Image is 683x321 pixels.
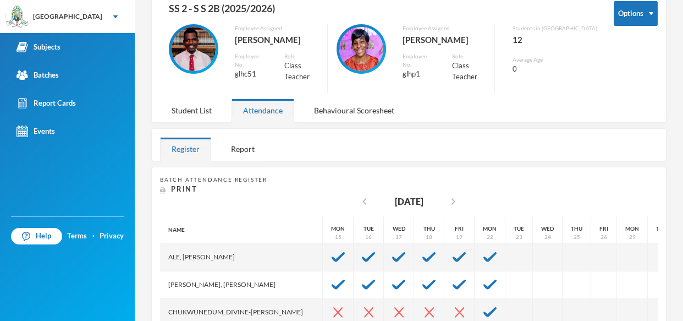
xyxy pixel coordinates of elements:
[513,64,597,75] div: 0
[11,228,62,244] a: Help
[574,233,580,241] div: 25
[302,99,406,122] div: Behavioural Scoresheet
[284,61,318,82] div: Class Teacher
[160,271,323,299] div: [PERSON_NAME], [PERSON_NAME]
[284,52,318,61] div: Role
[16,41,60,53] div: Subjects
[160,244,323,271] div: Ale, [PERSON_NAME]
[331,225,345,233] div: Mon
[235,32,319,47] div: [PERSON_NAME]
[394,195,423,208] div: [DATE]
[358,195,371,208] i: chevron_left
[232,99,294,122] div: Attendance
[601,233,607,241] div: 26
[447,195,460,208] i: chevron_right
[403,69,436,80] div: glhp1
[100,231,124,242] a: Privacy
[6,6,28,28] img: logo
[541,225,554,233] div: Wed
[395,233,402,241] div: 17
[483,225,497,233] div: Mon
[513,24,597,32] div: Students in [GEOGRAPHIC_DATA]
[487,233,493,241] div: 22
[403,32,487,47] div: [PERSON_NAME]
[403,24,487,32] div: Employee Assigned
[160,1,597,24] div: SS 2 - S S 2B (2025/2026)
[171,184,197,193] span: Print
[614,1,658,26] button: Options
[426,233,432,241] div: 18
[513,56,597,64] div: Average Age
[455,225,464,233] div: Fri
[571,225,582,233] div: Thu
[219,137,266,161] div: Report
[452,61,486,82] div: Class Teacher
[403,52,436,69] div: Employee No.
[235,52,268,69] div: Employee No.
[365,233,372,241] div: 16
[629,233,636,241] div: 29
[16,69,59,81] div: Batches
[33,12,102,21] div: [GEOGRAPHIC_DATA]
[92,231,95,242] div: ·
[160,99,223,122] div: Student List
[172,27,216,71] img: EMPLOYEE
[516,233,522,241] div: 23
[235,24,319,32] div: Employee Assigned
[513,32,597,47] div: 12
[363,225,374,233] div: Tue
[160,176,267,183] span: Batch Attendance Register
[160,137,211,161] div: Register
[456,233,462,241] div: 19
[599,225,608,233] div: Fri
[625,225,639,233] div: Mon
[393,225,405,233] div: Wed
[514,225,524,233] div: Tue
[656,225,667,233] div: Tue
[16,97,76,109] div: Report Cards
[339,27,383,71] img: EMPLOYEE
[160,216,323,244] div: Name
[423,225,435,233] div: Thu
[452,52,486,61] div: Role
[544,233,551,241] div: 24
[67,231,87,242] a: Terms
[335,233,341,241] div: 15
[235,69,268,80] div: glhc51
[16,126,55,137] div: Events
